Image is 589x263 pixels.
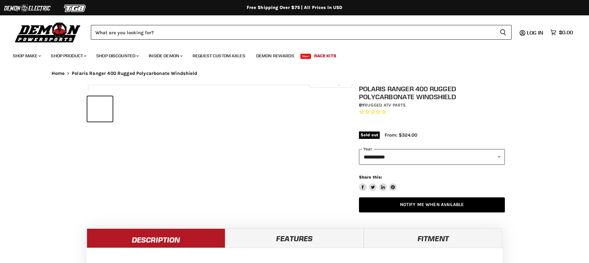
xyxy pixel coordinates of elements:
[359,109,505,116] span: Rated 0.0 out of 5 stars 0 reviews
[144,49,187,62] a: Inside Demon
[300,54,311,59] span: New!
[188,49,250,62] a: Request Custom Axles
[13,21,83,44] img: Demon Powersports
[527,29,543,36] span: Log in
[359,174,397,191] aside: Share this:
[313,81,348,85] span: Click to expand
[547,28,576,37] a: $0.00
[359,197,505,212] a: Notify Me When Available
[364,228,502,248] a: Fitment
[8,49,45,62] a: Shop Make
[91,25,495,40] input: Search
[251,49,299,62] a: Demon Rewards
[52,71,65,76] a: Home
[364,102,406,108] a: Rugged ATV Parts
[385,132,417,138] span: From: $324.00
[39,5,551,11] div: Free Shipping Over $75 | All Prices In USD
[359,175,382,179] span: Share this:
[495,25,512,40] button: Search
[87,96,113,122] button: IMAGE thumbnail
[309,49,341,62] a: Race Kits
[87,228,225,248] a: Description
[3,2,51,14] img: Demon Electric Logo 2
[225,228,364,248] a: Features
[51,2,99,14] img: TGB Logo 2
[39,71,551,76] nav: Breadcrumbs
[92,49,143,62] a: Shop Discounted
[72,71,197,76] span: Polaris Ranger 400 Rugged Polycarbonate Windshield
[559,29,573,36] span: $0.00
[359,102,505,109] div: by
[91,25,512,40] form: Product
[359,85,505,101] h1: Polaris Ranger 400 Rugged Polycarbonate Windshield
[46,49,90,62] a: Shop Product
[359,131,380,139] span: Sold out
[524,30,547,36] a: Log in
[8,47,571,62] ul: Main menu
[359,149,505,165] select: year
